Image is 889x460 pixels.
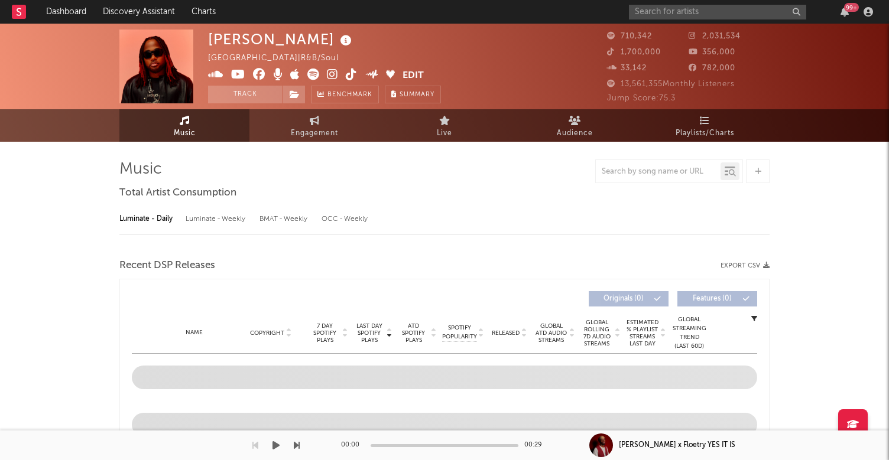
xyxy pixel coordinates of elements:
span: ATD Spotify Plays [398,322,429,344]
span: Total Artist Consumption [119,186,236,200]
button: 99+ [841,7,849,17]
div: 00:00 [341,438,365,452]
a: Playlists/Charts [640,109,770,142]
span: Copyright [250,329,284,337]
div: [PERSON_NAME] x Floetry YES IT IS [619,440,735,451]
div: [PERSON_NAME] [208,30,355,49]
span: 1,700,000 [607,48,661,56]
span: Engagement [291,126,338,141]
span: Audience [557,126,593,141]
span: Global Rolling 7D Audio Streams [580,319,613,347]
div: Name [155,328,233,337]
div: BMAT - Weekly [259,209,310,229]
span: 782,000 [689,64,735,72]
button: Originals(0) [589,291,669,306]
div: OCC - Weekly [322,209,369,229]
span: 13,561,355 Monthly Listeners [607,80,735,88]
span: Playlists/Charts [676,126,734,141]
span: Global ATD Audio Streams [535,322,567,344]
span: 33,142 [607,64,647,72]
button: Summary [385,86,441,103]
a: Benchmark [311,86,379,103]
a: Music [119,109,249,142]
input: Search by song name or URL [596,167,721,177]
input: Search for artists [629,5,806,19]
span: Live [437,126,452,141]
button: Edit [403,68,424,83]
button: Features(0) [677,291,757,306]
span: Released [492,329,520,337]
span: Benchmark [327,88,372,102]
span: 2,031,534 [689,32,741,40]
span: Last Day Spotify Plays [353,322,385,344]
span: Spotify Popularity [442,324,477,341]
span: Summary [400,92,434,98]
a: Engagement [249,109,379,142]
div: [GEOGRAPHIC_DATA] | R&B/Soul [208,51,352,66]
span: 710,342 [607,32,652,40]
span: 356,000 [689,48,735,56]
a: Audience [510,109,640,142]
div: 99 + [844,3,859,12]
button: Export CSV [721,262,770,269]
button: Track [208,86,282,103]
div: Luminate - Weekly [186,209,248,229]
span: Originals ( 0 ) [596,295,651,302]
div: Luminate - Daily [119,209,174,229]
div: Global Streaming Trend (Last 60D) [671,315,707,351]
a: Live [379,109,510,142]
div: 00:29 [524,438,548,452]
span: Music [174,126,196,141]
span: Recent DSP Releases [119,259,215,273]
span: 7 Day Spotify Plays [309,322,340,344]
span: Jump Score: 75.3 [607,94,676,102]
span: Features ( 0 ) [685,295,739,302]
span: Estimated % Playlist Streams Last Day [626,319,658,347]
